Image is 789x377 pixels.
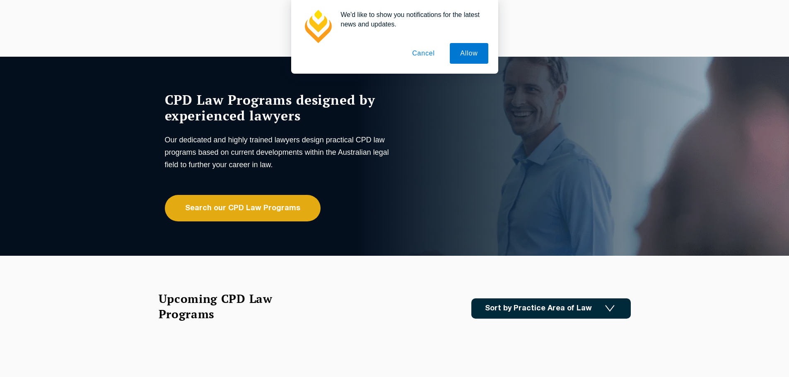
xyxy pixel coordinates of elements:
button: Cancel [402,43,445,64]
button: Allow [450,43,488,64]
h1: CPD Law Programs designed by experienced lawyers [165,92,393,123]
div: We'd like to show you notifications for the latest news and updates. [334,10,488,29]
a: Sort by Practice Area of Law [471,298,631,319]
p: Our dedicated and highly trained lawyers design practical CPD law programs based on current devel... [165,134,393,171]
img: notification icon [301,10,334,43]
img: Icon [605,305,615,312]
a: Search our CPD Law Programs [165,195,321,221]
h2: Upcoming CPD Law Programs [159,291,293,322]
